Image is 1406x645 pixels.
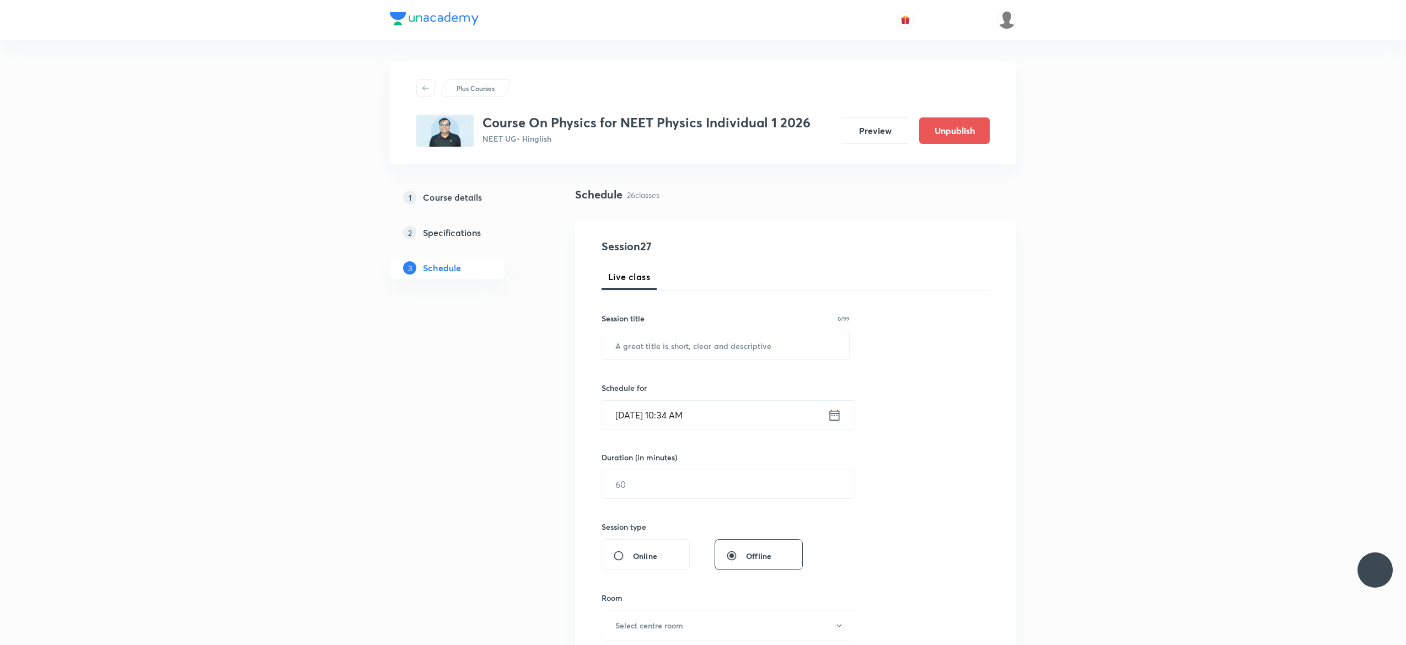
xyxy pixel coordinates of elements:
[457,83,495,93] p: Plus Courses
[997,10,1016,29] img: Anuruddha Kumar
[900,15,910,25] img: avatar
[602,331,849,359] input: A great title is short, clear and descriptive
[482,133,811,144] p: NEET UG • Hinglish
[838,316,850,321] p: 0/99
[403,226,416,239] p: 2
[390,12,479,25] img: Company Logo
[602,382,850,394] h6: Schedule for
[633,550,657,562] span: Online
[840,117,910,144] button: Preview
[423,226,481,239] h5: Specifications
[423,261,461,275] h5: Schedule
[602,238,803,255] h4: Session 27
[608,270,650,283] span: Live class
[602,610,857,641] button: Select centre room
[1369,563,1382,577] img: ttu
[615,620,683,631] h6: Select centre room
[403,261,416,275] p: 3
[627,189,659,201] p: 26 classes
[602,452,677,463] h6: Duration (in minutes)
[575,186,622,203] h4: Schedule
[746,550,771,562] span: Offline
[602,592,622,604] h6: Room
[602,521,646,533] h6: Session type
[390,222,540,244] a: 2Specifications
[919,117,990,144] button: Unpublish
[390,12,479,28] a: Company Logo
[482,115,811,131] h3: Course On Physics for NEET Physics Individual 1 2026
[423,191,482,204] h5: Course details
[390,186,540,208] a: 1Course details
[403,191,416,204] p: 1
[602,470,855,498] input: 60
[416,115,474,147] img: 5AD48017-9D3F-4B72-B494-FF0351FFDDCE_plus.png
[897,11,914,29] button: avatar
[602,313,645,324] h6: Session title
